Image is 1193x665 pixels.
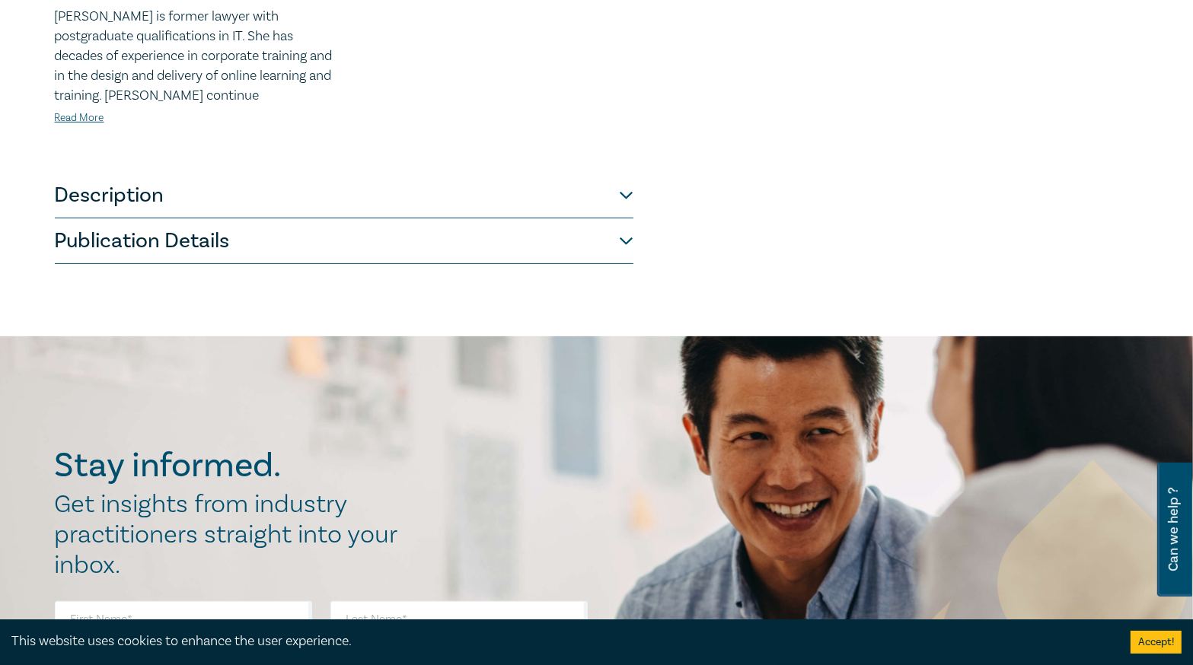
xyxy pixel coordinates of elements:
[11,632,1108,651] div: This website uses cookies to enhance the user experience.
[1166,472,1181,587] span: Can we help ?
[55,446,414,485] h2: Stay informed.
[55,489,414,581] h2: Get insights from industry practitioners straight into your inbox.
[55,7,335,106] p: [PERSON_NAME] is former lawyer with postgraduate qualifications in IT. She has decades of experie...
[55,111,104,125] a: Read More
[55,173,633,218] button: Description
[1131,631,1182,654] button: Accept cookies
[55,601,312,638] input: First Name*
[55,218,633,264] button: Publication Details
[330,601,588,638] input: Last Name*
